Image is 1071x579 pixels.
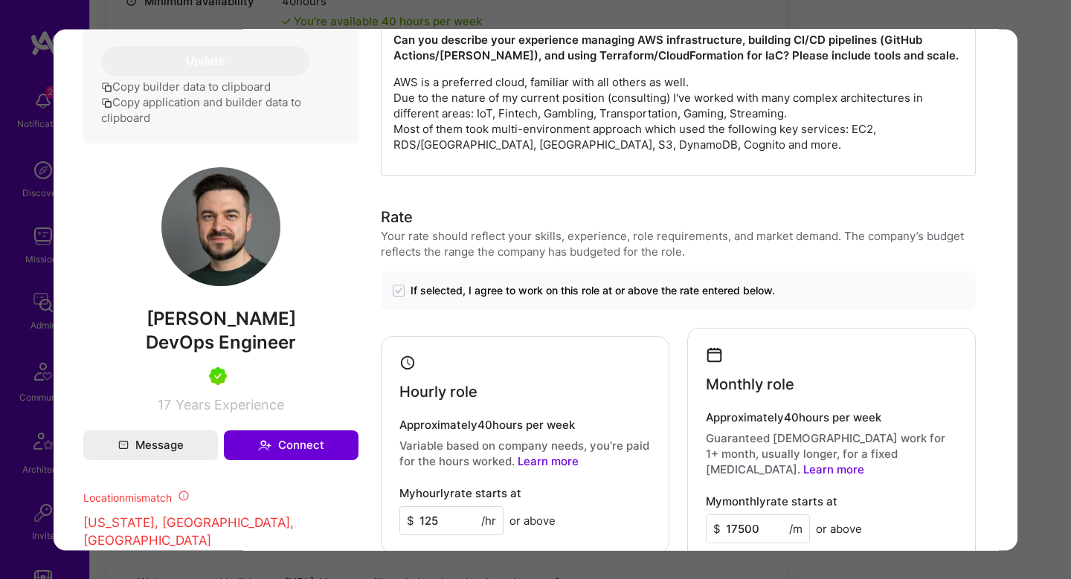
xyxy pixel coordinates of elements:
[706,375,794,393] h4: Monthly role
[83,514,358,550] p: [US_STATE], [GEOGRAPHIC_DATA], [GEOGRAPHIC_DATA]
[83,308,358,330] span: [PERSON_NAME]
[399,438,651,469] p: Variable based on company needs, you’re paid for the hours worked.
[706,411,957,424] h4: Approximately 40 hours per week
[407,513,414,528] span: $
[713,521,721,537] span: $
[161,275,280,289] a: User Avatar
[509,513,556,528] span: or above
[789,521,803,537] span: /m
[258,439,271,452] i: icon Connect
[481,513,496,528] span: /hr
[161,167,280,286] img: User Avatar
[399,418,651,432] h4: Approximately 40 hours per week
[176,397,284,413] span: Years Experience
[101,94,341,126] button: Copy application and builder data to clipboard
[816,521,862,537] span: or above
[83,430,218,460] button: Message
[399,487,521,500] h4: My hourly rate starts at
[118,440,129,450] i: icon Mail
[706,346,723,363] i: icon Calendar
[381,228,976,259] div: Your rate should reflect your skills, experience, role requirements, and market demand. The compa...
[101,98,112,109] i: icon Copy
[411,283,775,298] span: If selected, I agree to work on this role at or above the rate entered below.
[518,454,579,468] a: Learn more
[146,331,296,353] span: DevOps Engineer
[83,490,358,505] div: Location mismatch
[393,74,963,152] p: AWS is a preferred cloud, familiar with all others as well. Due to the nature of my current posit...
[54,29,1017,550] div: modal
[158,397,171,413] span: 17
[399,506,504,535] input: XXX
[101,79,271,94] button: Copy builder data to clipboard
[399,383,477,401] h4: Hourly role
[381,206,413,228] div: Rate
[399,355,416,372] i: icon Clock
[706,514,810,543] input: XXX
[393,33,959,62] strong: Can you describe your experience managing AWS infrastructure, building CI/CD pipelines (GitHub Ac...
[101,83,112,94] i: icon Copy
[803,462,864,476] a: Learn more
[101,46,309,76] button: Update
[209,367,227,385] img: A.Teamer in Residence
[706,430,957,477] p: Guaranteed [DEMOGRAPHIC_DATA] work for 1+ month, usually longer, for a fixed [MEDICAL_DATA].
[224,430,358,460] button: Connect
[706,495,837,508] h4: My monthly rate starts at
